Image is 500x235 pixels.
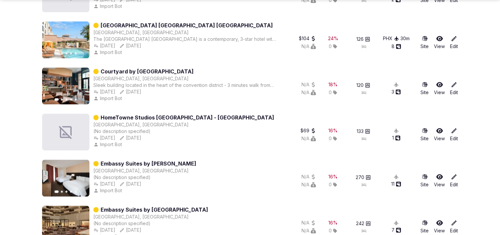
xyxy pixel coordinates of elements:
button: Import Bot [93,49,123,56]
button: 30m [400,35,410,42]
div: 16 % [328,220,338,226]
a: Edit [450,81,458,96]
button: Go to slide 5 [75,98,77,100]
button: [DATE] [93,227,115,233]
button: Import Bot [93,187,123,194]
a: View [434,127,445,142]
button: 242 [356,220,371,227]
button: [GEOGRAPHIC_DATA], [GEOGRAPHIC_DATA] [93,29,189,36]
button: [DATE] [119,89,141,95]
img: Featured image for Hilton Garden Inn Phoenix North Happy Valley [42,21,89,58]
div: 16 % [328,127,338,134]
div: (No description specified) [93,220,208,227]
button: 16% [328,127,338,134]
button: 16% [328,220,338,226]
span: 0 [329,135,332,142]
button: [GEOGRAPHIC_DATA], [GEOGRAPHIC_DATA] [93,214,189,220]
button: 8 [392,43,401,50]
span: 126 [356,36,364,42]
span: 242 [356,220,364,227]
button: N/A [301,135,316,142]
button: N/A [301,89,316,96]
a: Edit [450,127,458,142]
button: $69 [300,127,316,134]
a: Site [420,35,429,50]
div: (No description specified) [93,174,196,181]
a: Embassy Suites by [PERSON_NAME] [101,160,196,168]
div: N/A [301,227,316,234]
button: 24% [328,35,338,42]
button: [DATE] [93,181,115,187]
button: Go to slide 4 [70,52,72,54]
button: [DATE] [93,135,115,141]
img: Featured image for Courtyard by Marriott Phoenix Downtown [42,67,89,104]
a: Site [420,81,429,96]
div: PHX [383,35,399,42]
button: Go to slide 1 [55,98,59,101]
button: [DATE] [119,181,141,187]
button: Go to slide 2 [61,98,63,100]
a: Edit [450,173,458,188]
button: N/A [301,81,316,88]
span: 0 [329,43,332,50]
button: 270 [356,174,371,181]
span: 133 [357,128,364,135]
button: Go to slide 3 [65,98,67,100]
button: 3 [392,89,401,95]
a: Courtyard by [GEOGRAPHIC_DATA] [101,67,194,75]
span: 0 [329,181,332,188]
a: HomeTowne Studios [GEOGRAPHIC_DATA] - [GEOGRAPHIC_DATA] [101,114,274,121]
a: Edit [450,35,458,50]
button: 133 [357,128,370,135]
div: Sleek building located in the heart of the convention district - 3 minutes walk from the nearest ... [93,82,278,89]
div: [GEOGRAPHIC_DATA], [GEOGRAPHIC_DATA] [93,168,189,174]
a: Site [420,173,429,188]
button: N/A [301,181,316,188]
button: Go to slide 3 [65,191,67,193]
a: View [434,81,445,96]
button: Go to slide 5 [75,191,77,193]
button: 1 [392,135,400,141]
button: Site [420,127,429,142]
div: 30 m [400,35,410,42]
div: The [GEOGRAPHIC_DATA] [GEOGRAPHIC_DATA] is a contemporary, 3-star hotel with modern rooms and sui... [93,36,278,42]
button: N/A [301,173,316,180]
button: Go to slide 2 [61,52,63,54]
div: 16 % [328,173,338,180]
button: N/A [301,43,316,50]
span: 270 [356,174,364,181]
span: 120 [356,82,364,89]
button: Go to slide 3 [65,52,67,54]
button: N/A [301,220,316,226]
div: [DATE] [93,89,115,95]
div: Import Bot [93,95,123,102]
img: Featured image for Embassy Suites by Hilton Phoenix Scottsdale [42,160,89,196]
div: 7 [392,227,401,233]
button: Site [420,220,429,234]
button: Go to slide 4 [70,191,72,193]
button: $104 [299,35,316,42]
button: [GEOGRAPHIC_DATA], [GEOGRAPHIC_DATA] [93,75,189,82]
div: Import Bot [93,141,123,148]
button: Go to slide 1 [55,52,59,55]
